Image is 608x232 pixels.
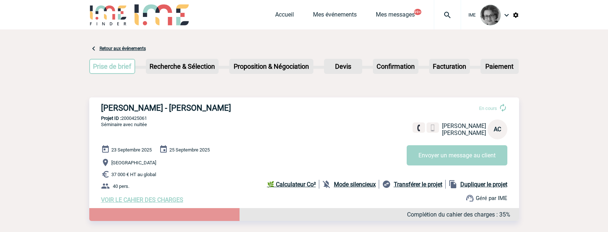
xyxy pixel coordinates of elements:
p: Facturation [430,60,469,73]
h3: [PERSON_NAME] - [PERSON_NAME] [101,103,321,113]
span: [PERSON_NAME] [442,122,486,129]
button: Envoyer un message au client [407,145,507,165]
a: Mes messages [376,11,415,21]
img: fixe.png [415,125,422,131]
span: 25 Septembre 2025 [169,147,210,153]
img: portable.png [429,125,436,131]
span: 37 000 € HT au global [111,172,156,177]
span: AC [494,126,501,133]
img: IME-Finder [89,4,127,25]
span: IME [468,13,476,18]
span: 40 pers. [113,183,129,189]
img: support.png [465,194,474,203]
b: Projet ID : [101,115,121,121]
b: Transférer le projet [394,181,442,188]
a: Accueil [275,11,294,21]
span: [GEOGRAPHIC_DATA] [111,160,156,165]
b: Dupliquer le projet [460,181,507,188]
span: [PERSON_NAME] [442,129,486,136]
span: En cours [479,106,497,111]
img: 101028-0.jpg [480,5,501,25]
p: Proposition & Négociation [230,60,313,73]
a: Mes événements [313,11,357,21]
p: 2000425061 [89,115,519,121]
p: Confirmation [374,60,418,73]
img: file_copy-black-24dp.png [449,180,457,189]
p: Prise de brief [90,60,135,73]
span: 23 Septembre 2025 [111,147,152,153]
a: 🌿 Calculateur Co² [267,180,319,189]
span: Séminaire avec nuitée [101,122,147,127]
p: Recherche & Sélection [147,60,218,73]
button: 99+ [414,9,421,15]
a: Retour aux événements [100,46,146,51]
b: Mode silencieux [334,181,376,188]
p: Devis [325,60,361,73]
p: Paiement [481,60,518,73]
span: Géré par IME [476,195,507,201]
a: VOIR LE CAHIER DES CHARGES [101,196,183,203]
b: 🌿 Calculateur Co² [267,181,316,188]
